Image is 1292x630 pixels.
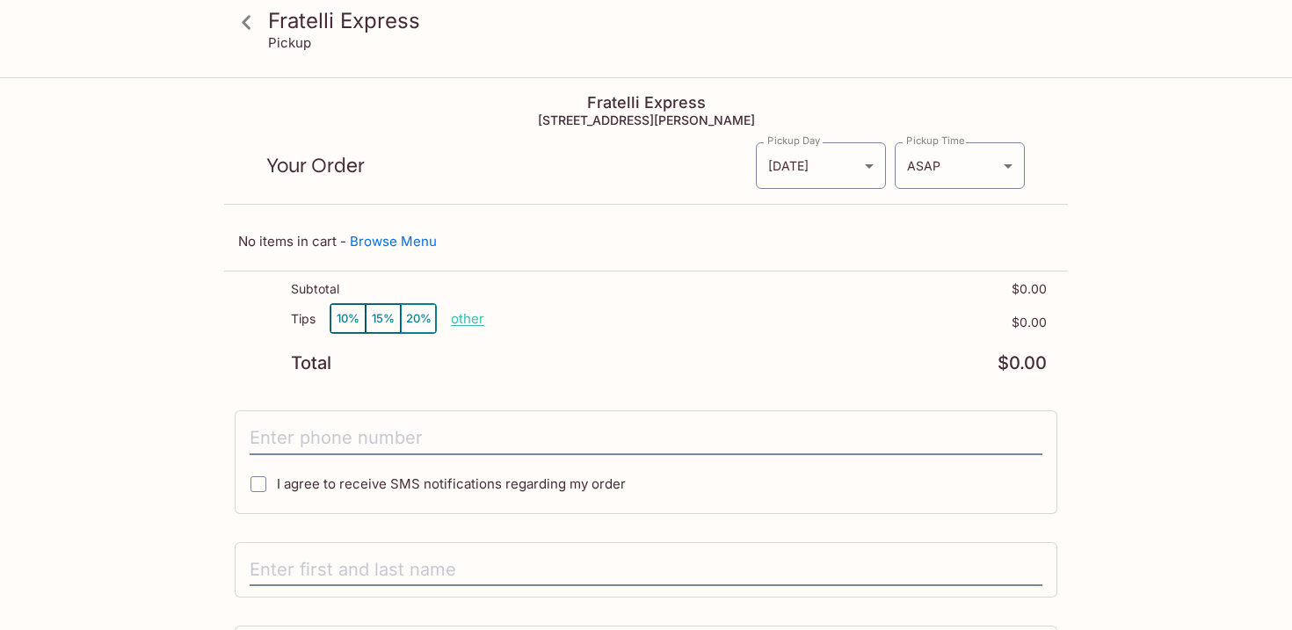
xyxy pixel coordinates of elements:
h3: Fratelli Express [268,7,1054,34]
div: ASAP [895,142,1025,189]
input: Enter first and last name [250,554,1042,587]
button: 20% [401,304,436,333]
input: Enter phone number [250,422,1042,455]
p: $0.00 [1012,282,1047,296]
div: [DATE] [756,142,886,189]
button: 15% [366,304,401,333]
h4: Fratelli Express [224,93,1068,112]
h5: [STREET_ADDRESS][PERSON_NAME] [224,112,1068,127]
span: I agree to receive SMS notifications regarding my order [277,475,626,492]
label: Pickup Day [767,134,820,148]
p: Subtotal [291,282,339,296]
button: 10% [330,304,366,333]
p: Pickup [268,34,311,51]
p: Your Order [266,157,755,174]
p: Tips [291,312,316,326]
a: Browse Menu [350,233,437,250]
p: No items in cart - [238,233,1054,250]
p: $0.00 [484,315,1047,329]
p: Total [291,355,331,372]
p: $0.00 [998,355,1047,372]
label: Pickup Time [906,134,965,148]
button: other [451,310,484,327]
